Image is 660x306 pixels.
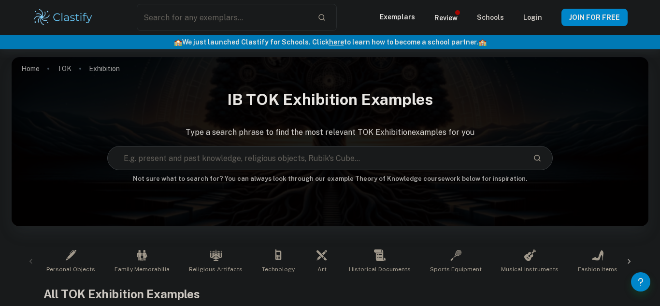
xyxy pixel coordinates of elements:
[478,38,487,46] span: 🏫
[57,62,72,75] a: TOK
[21,62,40,75] a: Home
[115,265,170,274] span: Family Memorabilia
[523,14,542,21] a: Login
[262,265,295,274] span: Technology
[349,265,411,274] span: Historical Documents
[529,150,545,166] button: Search
[578,265,617,274] span: Fashion Items
[329,38,344,46] a: here
[174,38,182,46] span: 🏫
[317,265,327,274] span: Art
[32,8,94,27] img: Clastify logo
[430,265,482,274] span: Sports Equipment
[43,285,617,303] h1: All TOK Exhibition Examples
[501,265,559,274] span: Musical Instruments
[561,9,628,26] button: JOIN FOR FREE
[631,272,650,291] button: Help and Feedback
[108,145,526,172] input: E.g. present and past knowledge, religious objects, Rubik's Cube...
[12,127,648,138] p: Type a search phrase to find the most relevant TOK Exhibition examples for you
[89,63,120,74] p: Exhibition
[477,14,504,21] a: Schools
[46,265,95,274] span: Personal Objects
[189,265,243,274] span: Religious Artifacts
[12,174,648,184] h6: Not sure what to search for? You can always look through our example Theory of Knowledge coursewo...
[380,12,415,22] p: Exemplars
[2,37,658,47] h6: We just launched Clastify for Schools. Click to learn how to become a school partner.
[434,13,458,23] p: Review
[137,4,310,31] input: Search for any exemplars...
[12,84,648,115] h1: IB TOK Exhibition examples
